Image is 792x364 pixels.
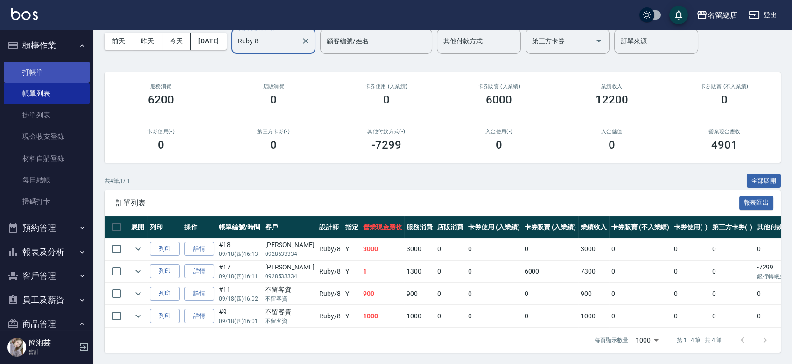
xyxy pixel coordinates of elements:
[522,305,578,327] td: 0
[4,216,90,240] button: 預約管理
[317,238,343,260] td: Ruby /8
[609,138,615,151] h3: 0
[567,129,657,135] h2: 入金儲值
[147,216,182,238] th: 列印
[708,9,737,21] div: 名留總店
[609,216,672,238] th: 卡券販賣 (不入業績)
[578,305,609,327] td: 1000
[435,305,466,327] td: 0
[219,272,260,281] p: 09/18 (四) 16:11
[710,216,755,238] th: 第三方卡券(-)
[150,242,180,256] button: 列印
[739,198,774,207] a: 報表匯出
[343,283,361,305] td: Y
[466,305,522,327] td: 0
[182,216,217,238] th: 操作
[4,62,90,83] a: 打帳單
[435,283,466,305] td: 0
[739,196,774,210] button: 報表匯出
[404,261,435,282] td: 1300
[343,305,361,327] td: Y
[11,8,38,20] img: Logo
[217,305,263,327] td: #9
[454,129,545,135] h2: 入金使用(-)
[265,285,315,295] div: 不留客資
[609,305,672,327] td: 0
[609,261,672,282] td: 0
[28,338,76,348] h5: 簡湘芸
[148,93,174,106] h3: 6200
[404,216,435,238] th: 服務消費
[567,83,657,89] h2: 業績收入
[466,261,522,282] td: 0
[591,34,606,48] button: Open
[711,138,737,151] h3: 4901
[496,138,502,151] h3: 0
[131,264,145,278] button: expand row
[105,33,133,50] button: 前天
[219,250,260,258] p: 09/18 (四) 16:13
[343,216,361,238] th: 指定
[454,83,545,89] h2: 卡券販賣 (入業績)
[270,138,277,151] h3: 0
[265,250,315,258] p: 0928533334
[672,261,710,282] td: 0
[150,309,180,323] button: 列印
[238,25,274,32] label: 設計師編號/姓名
[265,272,315,281] p: 0928533334
[4,83,90,104] a: 帳單列表
[435,261,466,282] td: 0
[131,242,145,256] button: expand row
[383,93,390,106] h3: 0
[217,238,263,260] td: #18
[341,83,432,89] h2: 卡券使用 (入業績)
[522,238,578,260] td: 0
[672,305,710,327] td: 0
[4,169,90,191] a: 每日結帳
[361,305,405,327] td: 1000
[4,191,90,212] a: 掃碼打卡
[133,33,162,50] button: 昨天
[435,238,466,260] td: 0
[116,83,206,89] h3: 服務消費
[522,283,578,305] td: 0
[4,126,90,147] a: 現金收支登錄
[596,93,628,106] h3: 12200
[343,238,361,260] td: Y
[343,261,361,282] td: Y
[116,199,739,208] span: 訂單列表
[404,283,435,305] td: 900
[299,34,312,48] button: Clear
[466,216,522,238] th: 卡券使用 (入業績)
[672,216,710,238] th: 卡券使用(-)
[158,138,164,151] h3: 0
[4,264,90,288] button: 客戶管理
[677,336,722,344] p: 第 1–4 筆 共 4 筆
[721,93,728,106] h3: 0
[710,261,755,282] td: 0
[184,242,214,256] a: 詳情
[129,216,147,238] th: 展開
[747,174,781,188] button: 全部展開
[217,261,263,282] td: #17
[265,262,315,272] div: [PERSON_NAME]
[116,129,206,135] h2: 卡券使用(-)
[578,216,609,238] th: 業績收入
[466,238,522,260] td: 0
[4,288,90,312] button: 員工及薪資
[217,216,263,238] th: 帳單編號/時間
[672,238,710,260] td: 0
[522,216,578,238] th: 卡券販賣 (入業績)
[184,287,214,301] a: 詳情
[404,305,435,327] td: 1000
[578,283,609,305] td: 900
[669,6,688,24] button: save
[371,138,401,151] h3: -7299
[404,238,435,260] td: 3000
[672,283,710,305] td: 0
[150,264,180,279] button: 列印
[361,238,405,260] td: 3000
[131,309,145,323] button: expand row
[217,283,263,305] td: #11
[265,307,315,317] div: 不留客資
